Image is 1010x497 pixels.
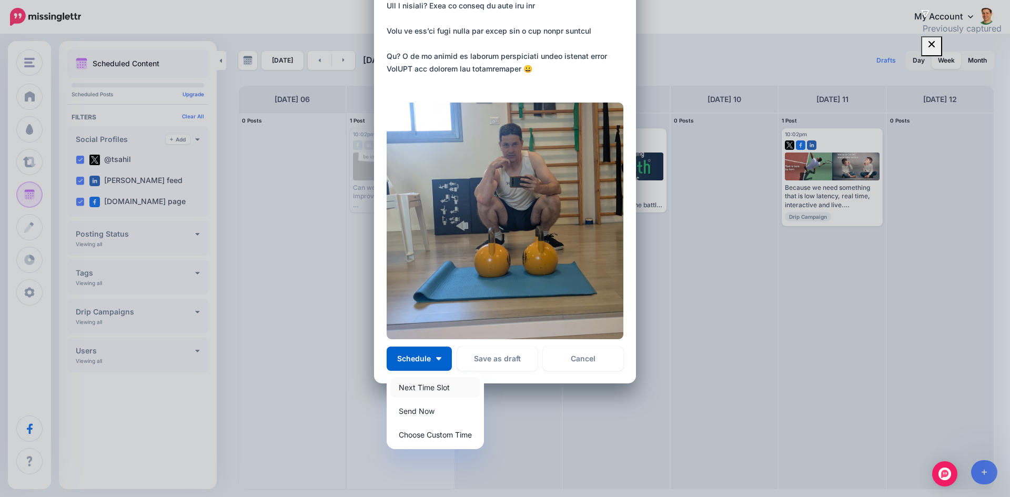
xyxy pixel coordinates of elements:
a: Cancel [543,347,623,371]
a: Send Now [391,401,480,421]
a: Next Time Slot [391,377,480,398]
img: NG5VH26Z3UZECK7K892NMA24VTI778SX.jpg [387,103,623,339]
a: Choose Custom Time [391,424,480,445]
span: Schedule [397,355,431,362]
button: Schedule [387,347,452,371]
div: Schedule [387,373,484,449]
button: Save as draft [457,347,538,371]
div: Open Intercom Messenger [932,461,957,486]
img: arrow-down-white.png [436,357,441,360]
